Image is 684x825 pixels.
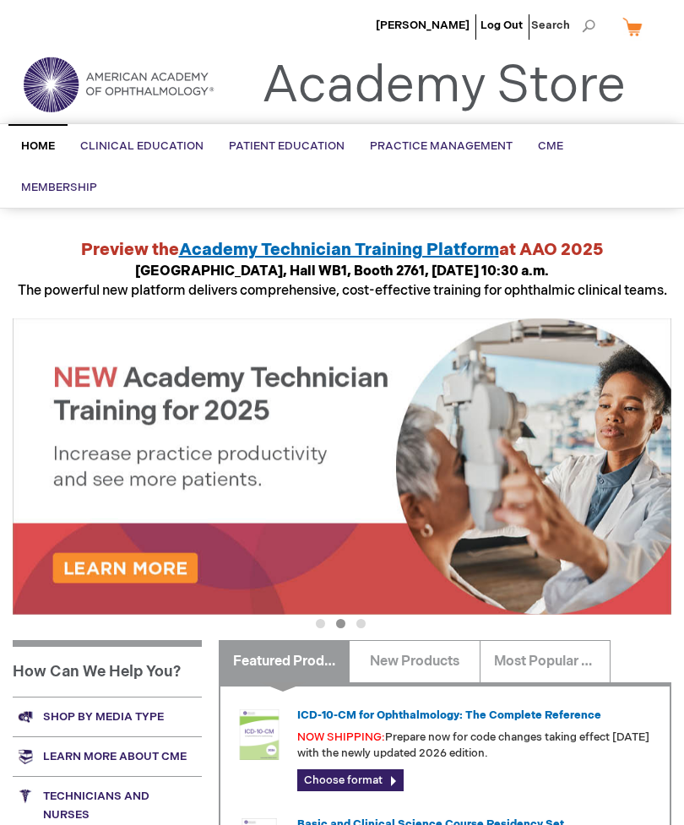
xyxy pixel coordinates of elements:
[135,263,549,280] strong: [GEOGRAPHIC_DATA], Hall WB1, Booth 2761, [DATE] 10:30 a.m.
[376,19,470,32] a: [PERSON_NAME]
[297,730,656,761] p: Prepare now for code changes taking effect [DATE] with the newly updated 2026 edition.
[480,19,523,32] a: Log Out
[316,619,325,628] button: 1 of 3
[81,240,604,260] strong: Preview the at AAO 2025
[349,640,480,682] a: New Products
[297,730,385,744] font: NOW SHIPPING:
[219,640,350,682] a: Featured Products
[234,709,285,760] img: 0120008u_42.png
[297,708,601,722] a: ICD-10-CM for Ophthalmology: The Complete Reference
[297,769,404,791] a: Choose format
[21,139,55,153] span: Home
[336,619,345,628] button: 2 of 3
[531,8,595,42] span: Search
[262,56,626,117] a: Academy Store
[480,640,611,682] a: Most Popular Products
[13,736,202,776] a: Learn more about CME
[356,619,366,628] button: 3 of 3
[179,240,499,260] a: Academy Technician Training Platform
[21,181,97,194] span: Membership
[18,263,667,299] span: The powerful new platform delivers comprehensive, cost-effective training for ophthalmic clinical...
[13,640,202,697] h1: How Can We Help You?
[538,139,563,153] span: CME
[13,697,202,736] a: Shop by media type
